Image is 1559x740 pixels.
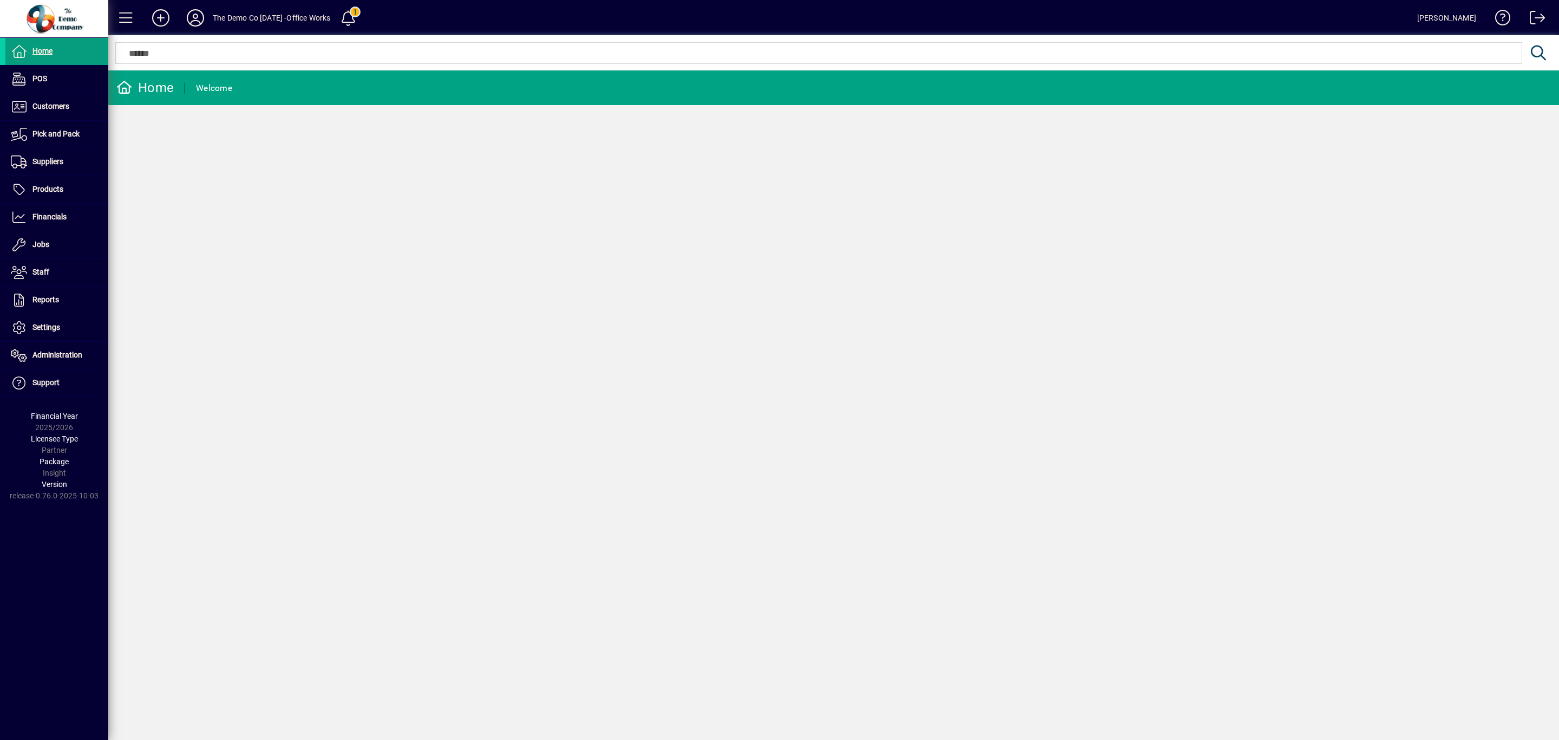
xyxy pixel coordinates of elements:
[5,121,108,148] a: Pick and Pack
[5,204,108,231] a: Financials
[32,378,60,387] span: Support
[5,148,108,176] a: Suppliers
[32,74,47,83] span: POS
[5,314,108,341] a: Settings
[32,295,59,304] span: Reports
[196,80,232,97] div: Welcome
[1522,2,1545,37] a: Logout
[32,350,82,359] span: Administration
[5,176,108,203] a: Products
[116,79,174,96] div: Home
[31,434,78,443] span: Licensee Type
[32,268,49,276] span: Staff
[1487,2,1511,37] a: Knowledge Base
[5,66,108,93] a: POS
[178,8,213,28] button: Profile
[1417,9,1476,27] div: [PERSON_NAME]
[32,323,60,332] span: Settings
[32,240,49,249] span: Jobs
[5,342,108,369] a: Administration
[5,231,108,258] a: Jobs
[32,157,63,166] span: Suppliers
[5,287,108,314] a: Reports
[42,480,67,489] span: Version
[32,212,67,221] span: Financials
[32,129,80,138] span: Pick and Pack
[5,259,108,286] a: Staff
[40,457,69,466] span: Package
[213,9,331,27] div: The Demo Co [DATE] -Office Works
[32,47,53,55] span: Home
[32,102,69,111] span: Customers
[5,93,108,120] a: Customers
[31,412,78,420] span: Financial Year
[32,185,63,193] span: Products
[5,369,108,397] a: Support
[143,8,178,28] button: Add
